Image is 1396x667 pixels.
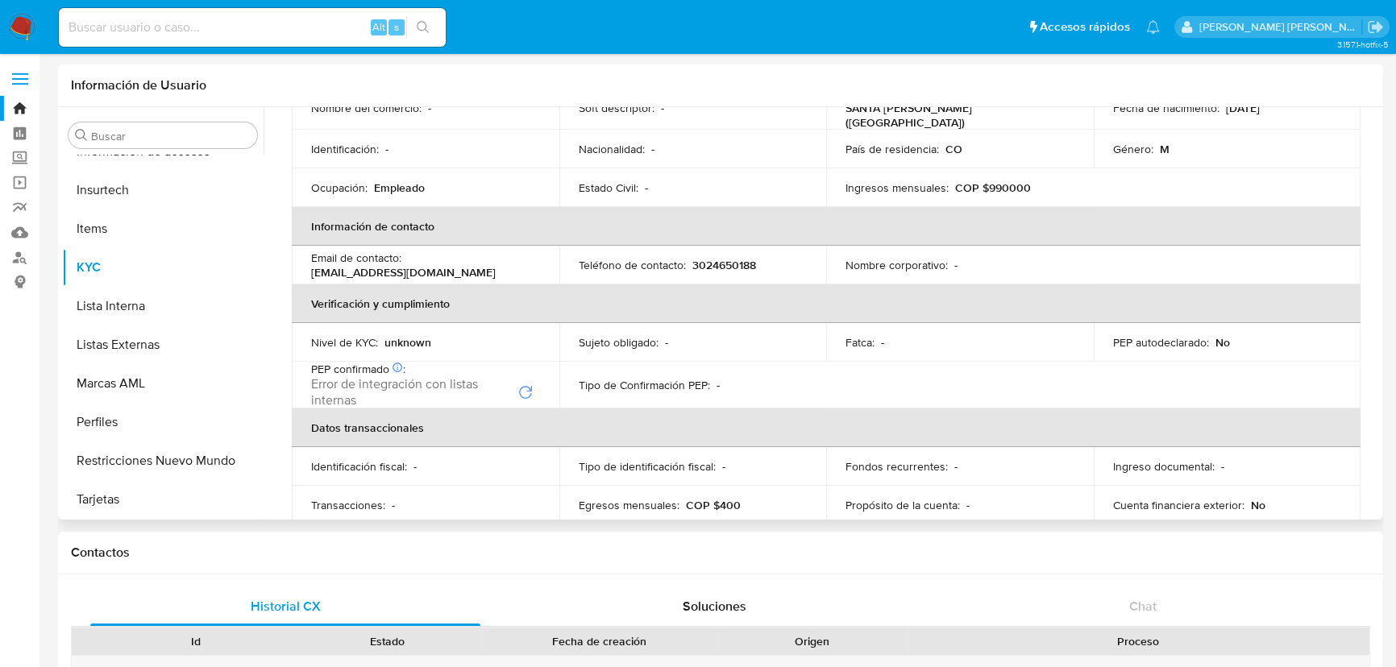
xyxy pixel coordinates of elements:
[384,335,431,350] p: unknown
[1221,459,1224,474] p: -
[406,16,439,39] button: search-icon
[845,459,948,474] p: Fondos recurrentes :
[1215,335,1230,350] p: No
[686,498,741,512] p: COP $400
[517,384,534,400] button: Reintentar
[311,101,422,115] p: Nombre del comercio :
[1367,19,1384,35] a: Salir
[722,459,725,474] p: -
[579,378,710,392] p: Tipo de Confirmación PEP :
[385,142,388,156] p: -
[1113,459,1215,474] p: Ingreso documental :
[881,335,884,350] p: -
[845,142,939,156] p: País de residencia :
[665,335,668,350] p: -
[579,180,638,195] p: Estado Civil :
[311,362,405,376] p: PEP confirmado :
[292,207,1361,246] th: Información de contacto
[579,335,659,350] p: Sujeto obligado :
[661,101,664,115] p: -
[311,251,401,265] p: Email de contacto :
[955,180,1031,195] p: COP $990000
[62,209,264,248] button: Items
[59,17,446,38] input: Buscar usuario o caso...
[1226,101,1260,115] p: [DATE]
[1251,498,1265,512] p: No
[62,171,264,209] button: Insurtech
[311,265,496,280] p: [EMAIL_ADDRESS][DOMAIN_NAME]
[1160,142,1170,156] p: M
[374,180,425,195] p: Empleado
[394,19,399,35] span: s
[111,633,280,649] div: Id
[579,498,679,512] p: Egresos mensuales :
[413,459,417,474] p: -
[292,408,1361,447] th: Datos transaccionales
[919,633,1358,649] div: Proceso
[579,142,645,156] p: Nacionalidad :
[1113,335,1209,350] p: PEP autodeclarado :
[494,633,705,649] div: Fecha de creación
[302,633,471,649] div: Estado
[62,364,264,403] button: Marcas AML
[311,498,385,512] p: Transacciones :
[311,459,407,474] p: Identificación fiscal :
[311,376,514,408] span: Error de integración con listas internas
[62,325,264,364] button: Listas Externas
[651,142,654,156] p: -
[311,335,378,350] p: Nivel de KYC :
[62,287,264,325] button: Lista Interna
[682,597,746,615] span: Soluciones
[428,101,431,115] p: -
[250,597,320,615] span: Historial CX
[845,335,875,350] p: Fatca :
[845,258,948,272] p: Nombre corporativo :
[372,19,385,35] span: Alt
[1113,101,1219,115] p: Fecha de nacimiento :
[1199,19,1362,35] p: leonardo.alvarezortiz@mercadolibre.com.co
[954,258,958,272] p: -
[645,180,648,195] p: -
[91,129,251,143] input: Buscar
[311,142,379,156] p: Identificación :
[727,633,895,649] div: Origen
[62,480,264,519] button: Tarjetas
[392,498,395,512] p: -
[845,180,949,195] p: Ingresos mensuales :
[71,77,206,93] h1: Información de Usuario
[579,101,654,115] p: Soft descriptor :
[579,258,686,272] p: Teléfono de contacto :
[966,498,970,512] p: -
[75,129,88,142] button: Buscar
[311,180,368,195] p: Ocupación :
[717,378,720,392] p: -
[845,101,1068,130] p: SANTA [PERSON_NAME] ([GEOGRAPHIC_DATA])
[292,284,1361,323] th: Verificación y cumplimiento
[692,258,756,272] p: 3024650188
[62,441,264,480] button: Restricciones Nuevo Mundo
[71,545,1370,561] h1: Contactos
[1146,20,1160,34] a: Notificaciones
[579,459,716,474] p: Tipo de identificación fiscal :
[1113,142,1153,156] p: Género :
[62,248,264,287] button: KYC
[1129,597,1157,615] span: Chat
[845,498,960,512] p: Propósito de la cuenta :
[62,403,264,441] button: Perfiles
[1040,19,1130,35] span: Accesos rápidos
[945,142,962,156] p: CO
[1113,498,1244,512] p: Cuenta financiera exterior :
[954,459,958,474] p: -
